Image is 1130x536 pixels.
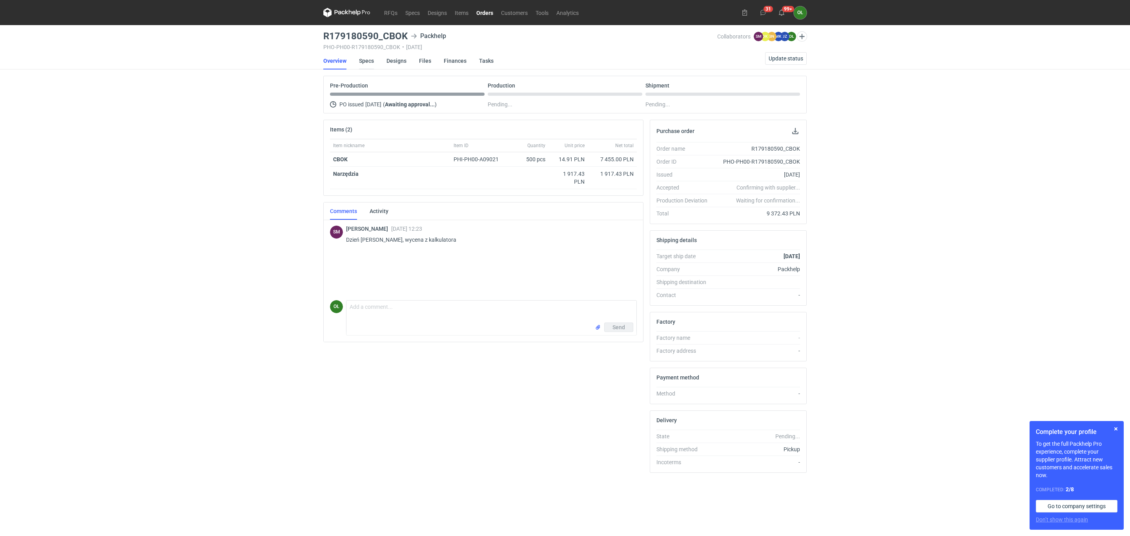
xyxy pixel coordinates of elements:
div: Order ID [656,158,714,166]
a: Items [451,8,472,17]
div: 500 pcs [509,152,549,167]
a: Tasks [479,52,494,69]
div: 14.91 PLN [552,155,585,163]
div: Sebastian Markut [330,226,343,239]
figcaption: BN [767,32,776,41]
div: 9 372.43 PLN [714,210,800,217]
h2: Shipping details [656,237,697,243]
button: Download PO [791,126,800,136]
h2: Payment method [656,374,699,381]
div: Factory address [656,347,714,355]
button: Skip for now [1111,424,1121,434]
a: Specs [401,8,424,17]
button: Don’t show this again [1036,516,1088,523]
a: Analytics [552,8,583,17]
figcaption: JZ [780,32,789,41]
div: Issued [656,171,714,179]
div: Method [656,390,714,397]
em: Pending... [775,433,800,439]
span: Send [612,325,625,330]
a: Customers [497,8,532,17]
span: [DATE] 12:23 [391,226,422,232]
a: Comments [330,202,357,220]
div: Target ship date [656,252,714,260]
button: OŁ [794,6,807,19]
div: 1 917.43 PLN [591,170,634,178]
span: [PERSON_NAME] [346,226,391,232]
div: Incoterms [656,458,714,466]
div: 7 455.00 PLN [591,155,634,163]
a: Orders [472,8,497,17]
p: Dzień [PERSON_NAME], wycena z kalkulatora [346,235,631,244]
div: Company [656,265,714,273]
div: PHI-PH00-A09021 [454,155,506,163]
span: Pending... [488,100,512,109]
span: Item ID [454,142,468,149]
div: Production Deviation [656,197,714,204]
div: - [714,390,800,397]
a: Designs [386,52,406,69]
div: Olga Łopatowicz [794,6,807,19]
figcaption: DK [760,32,770,41]
figcaption: OŁ [330,300,343,313]
div: - [714,347,800,355]
div: Olga Łopatowicz [330,300,343,313]
strong: 2 / 8 [1066,486,1074,492]
span: [DATE] [365,100,381,109]
a: Finances [444,52,467,69]
figcaption: MK [774,32,783,41]
h2: Items (2) [330,126,352,133]
a: Activity [370,202,388,220]
span: ( [383,101,385,108]
div: State [656,432,714,440]
span: ) [435,101,437,108]
div: [DATE] [714,171,800,179]
span: Net total [615,142,634,149]
p: To get the full Packhelp Pro experience, complete your supplier profile. Attract new customers an... [1036,440,1117,479]
strong: [DATE] [784,253,800,259]
p: Shipment [645,82,669,89]
div: PHO-PH00-R179180590_CBOK [DATE] [323,44,717,50]
div: Packhelp [411,31,446,41]
button: Send [604,323,633,332]
a: Designs [424,8,451,17]
div: 1 917.43 PLN [552,170,585,186]
h3: R179180590_CBOK [323,31,408,41]
span: Collaborators [717,33,751,40]
h1: Complete your profile [1036,427,1117,437]
svg: Packhelp Pro [323,8,370,17]
button: 31 [757,6,769,19]
figcaption: SM [754,32,763,41]
span: • [402,44,404,50]
h2: Factory [656,319,675,325]
a: Go to company settings [1036,500,1117,512]
span: Quantity [527,142,545,149]
span: Unit price [565,142,585,149]
button: 99+ [775,6,788,19]
div: Packhelp [714,265,800,273]
a: Tools [532,8,552,17]
div: Completed: [1036,485,1117,494]
a: CBOK [333,156,348,162]
div: Order name [656,145,714,153]
h2: Delivery [656,417,677,423]
em: Waiting for confirmation... [736,197,800,204]
h2: Purchase order [656,128,694,134]
div: - [714,291,800,299]
div: Pending... [645,100,800,109]
figcaption: OŁ [787,32,796,41]
div: Pickup [714,445,800,453]
div: Shipping destination [656,278,714,286]
div: Total [656,210,714,217]
p: Production [488,82,515,89]
a: Overview [323,52,346,69]
figcaption: SM [330,226,343,239]
p: Pre-Production [330,82,368,89]
a: Files [419,52,431,69]
div: - [714,458,800,466]
div: Shipping method [656,445,714,453]
div: Contact [656,291,714,299]
div: PHO-PH00-R179180590_CBOK [714,158,800,166]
